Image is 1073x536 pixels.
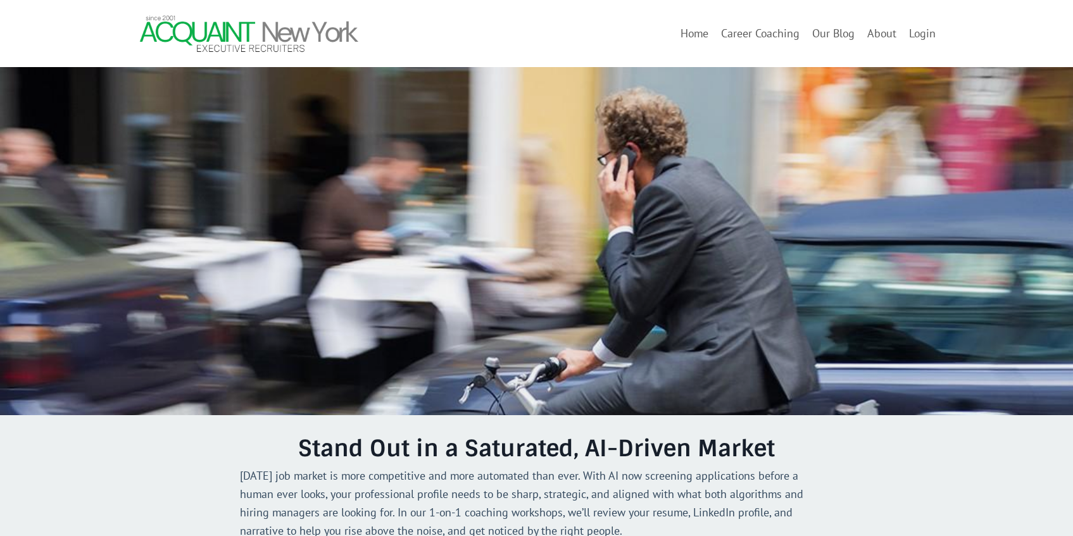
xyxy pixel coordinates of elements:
[681,25,708,43] a: Home
[298,433,775,463] span: Stand Out in a Saturated, AI-Driven Market
[721,25,800,43] a: Career Coaching
[138,13,360,54] img: Header Logo
[867,25,896,43] a: About
[812,25,855,43] a: Our Blog
[909,26,936,41] a: Login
